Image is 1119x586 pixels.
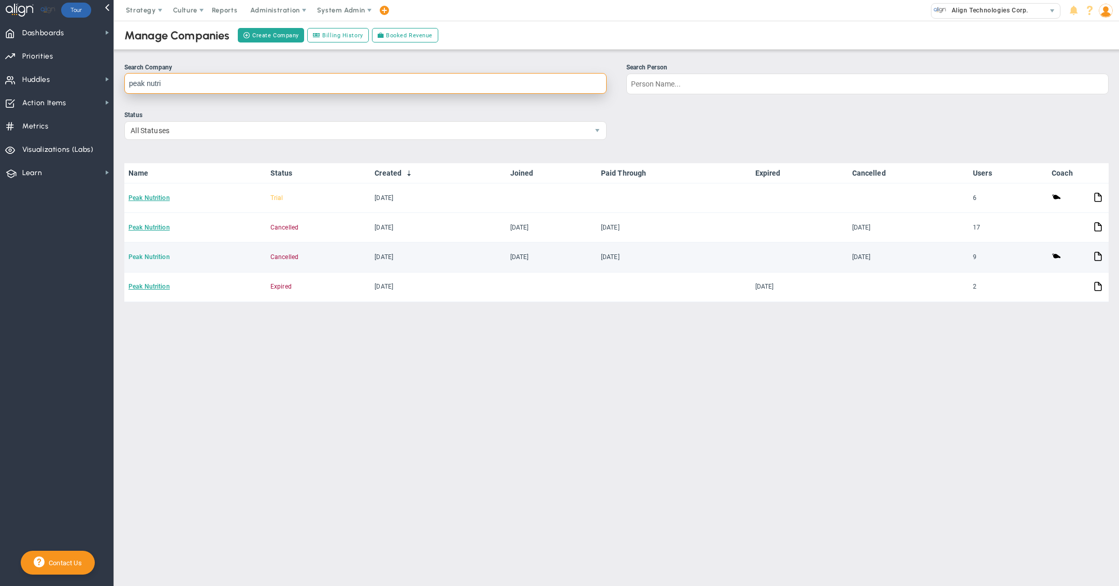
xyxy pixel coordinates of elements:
td: [DATE] [506,242,597,272]
div: Manage Companies [124,28,230,42]
td: [DATE] [370,213,506,242]
div: Search Company [124,63,607,73]
td: [DATE] [370,273,506,302]
a: Peak Nutrition [128,253,170,261]
span: Visualizations (Labs) [22,139,94,161]
span: Cancelled [270,253,298,261]
span: select [1045,4,1060,18]
span: Priorities [22,46,53,67]
td: 2 [969,273,1048,302]
a: Peak Nutrition [128,283,170,290]
td: [DATE] [370,242,506,272]
a: Paid Through [601,169,747,177]
a: Billing History [307,28,369,42]
span: select [589,122,606,139]
a: Name [128,169,262,177]
button: Create Company [238,28,304,42]
span: Dashboards [22,22,64,44]
img: 10991.Company.photo [934,4,946,17]
span: All Statuses [125,122,589,139]
input: Search Person [626,74,1109,94]
td: [DATE] [370,183,506,213]
span: System Admin [317,6,365,14]
span: Contact Us [45,559,82,567]
span: Huddles [22,69,50,91]
a: Created [375,169,501,177]
span: Trial [270,194,283,202]
span: Expired [270,283,292,290]
td: 17 [969,213,1048,242]
a: Coach [1052,169,1085,177]
a: Status [270,169,366,177]
td: [DATE] [597,213,751,242]
td: [DATE] [751,273,848,302]
td: [DATE] [506,213,597,242]
span: Culture [173,6,197,14]
input: Search Company [124,73,607,94]
td: 6 [969,183,1048,213]
span: Metrics [22,116,49,137]
a: Peak Nutrition [128,224,170,231]
span: Learn [22,162,42,184]
span: Action Items [22,92,66,114]
a: Peak Nutrition [128,194,170,202]
td: [DATE] [848,213,969,242]
a: Booked Revenue [372,28,438,42]
a: Users [973,169,1043,177]
span: Cancelled [270,224,298,231]
td: 9 [969,242,1048,272]
a: Expired [755,169,844,177]
a: Cancelled [852,169,965,177]
span: Administration [250,6,299,14]
td: [DATE] [597,242,751,272]
div: Search Person [626,63,1109,73]
img: 50249.Person.photo [1099,4,1113,18]
span: Align Technologies Corp. [946,4,1028,17]
span: Strategy [126,6,156,14]
div: Status [124,110,607,120]
a: Joined [510,169,593,177]
td: [DATE] [848,242,969,272]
